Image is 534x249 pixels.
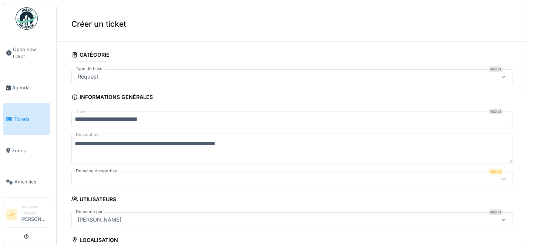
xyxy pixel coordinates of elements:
li: JF [6,209,17,220]
div: Créer un ticket [57,6,528,42]
span: Open new ticket [13,46,47,60]
div: Requis [489,169,503,175]
label: Description [74,130,100,139]
label: Titre [74,109,87,115]
label: Domaine d'expertise [74,168,119,174]
div: Requester manager [20,204,47,216]
img: Badge_color-CXgf-gQk.svg [16,7,38,30]
label: Demandé par [74,209,104,215]
li: [PERSON_NAME] [20,204,47,226]
a: Open new ticket [3,34,50,72]
div: Informations générales [71,92,153,104]
div: Request [75,73,101,81]
a: Tickets [3,103,50,135]
a: Zones [3,135,50,166]
span: Amenities [14,178,47,185]
span: Zones [12,147,47,154]
a: Amenities [3,166,50,197]
a: JF Requester manager[PERSON_NAME] [6,204,47,228]
div: Utilisateurs [71,194,116,206]
span: Agenda [12,84,47,91]
a: Agenda [3,72,50,104]
div: Requis [489,209,503,215]
span: Tickets [14,116,47,123]
div: [PERSON_NAME] [75,216,124,224]
div: Catégorie [71,49,110,62]
label: Type de ticket [74,66,105,72]
div: Requis [489,109,503,114]
div: Localisation [71,235,118,247]
div: Requis [489,66,503,72]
